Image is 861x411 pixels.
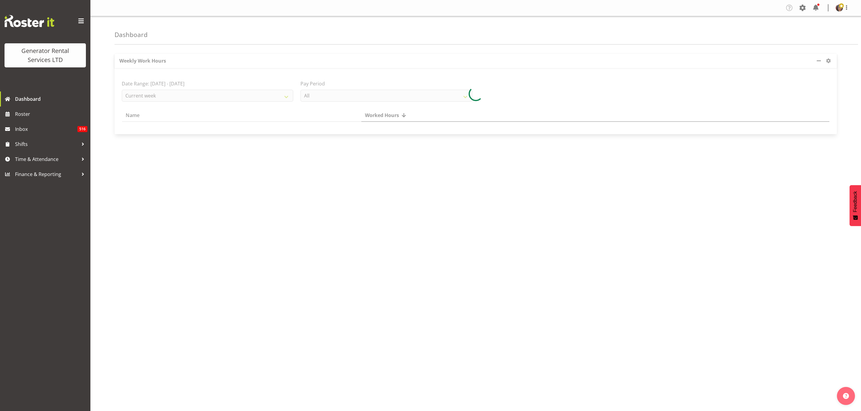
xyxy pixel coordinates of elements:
[843,393,849,399] img: help-xxl-2.png
[77,126,87,132] span: 516
[853,191,858,212] span: Feedback
[15,140,78,149] span: Shifts
[15,155,78,164] span: Time & Attendance
[15,110,87,119] span: Roster
[11,46,80,64] div: Generator Rental Services LTD
[836,4,843,11] img: katherine-lothianc04ae7ec56208e078627d80ad3866cf0.png
[15,94,87,104] span: Dashboard
[15,170,78,179] span: Finance & Reporting
[115,31,148,38] h4: Dashboard
[850,185,861,226] button: Feedback - Show survey
[15,125,77,134] span: Inbox
[5,15,54,27] img: Rosterit website logo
